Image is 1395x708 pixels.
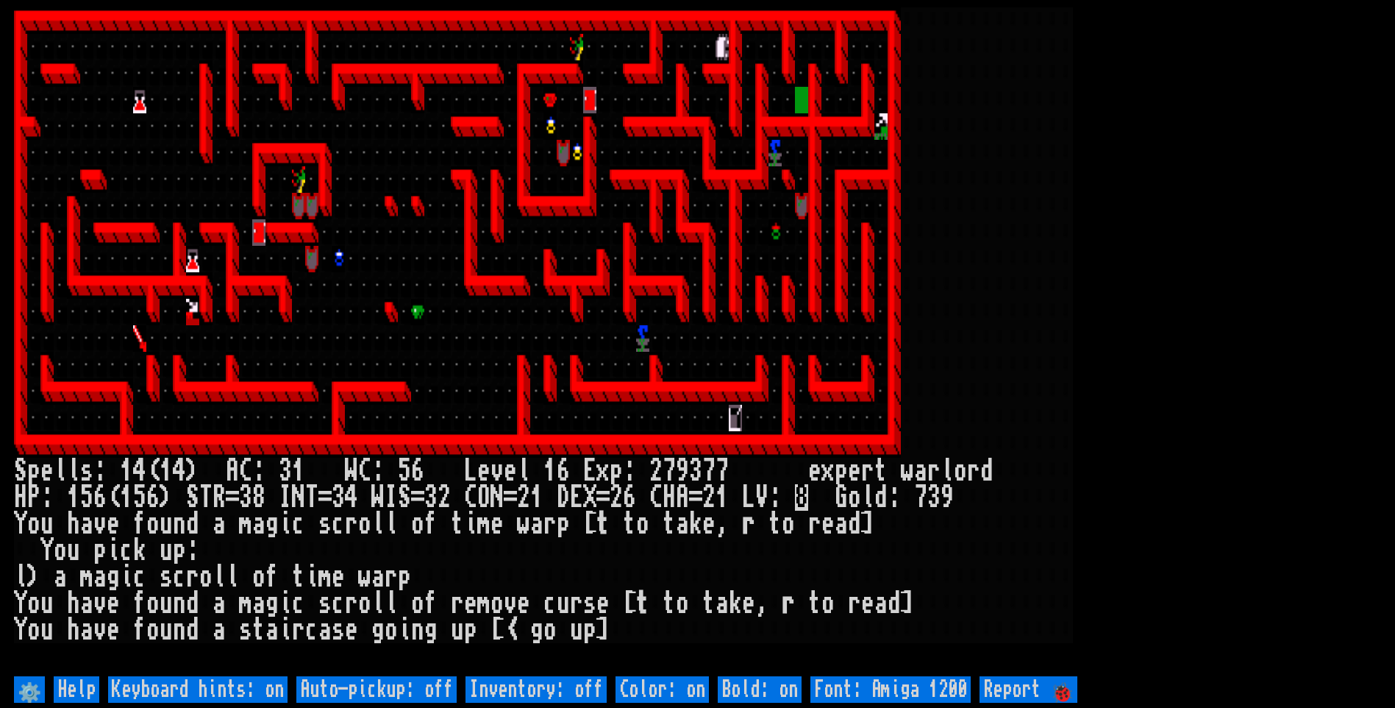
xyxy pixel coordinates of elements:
[279,590,292,617] div: i
[729,590,742,617] div: k
[80,564,93,590] div: m
[861,458,874,484] div: r
[530,617,543,643] div: g
[557,511,570,537] div: p
[27,511,40,537] div: o
[318,617,332,643] div: a
[345,617,358,643] div: e
[54,537,67,564] div: o
[133,564,146,590] div: c
[768,484,782,511] div: :
[861,484,874,511] div: l
[107,537,120,564] div: i
[927,458,941,484] div: r
[160,537,173,564] div: u
[107,511,120,537] div: e
[941,458,954,484] div: l
[689,458,702,484] div: 3
[504,458,517,484] div: e
[54,564,67,590] div: a
[465,676,607,703] input: Inventory: off
[67,537,80,564] div: u
[821,590,835,617] div: o
[146,617,160,643] div: o
[623,511,636,537] div: t
[702,590,716,617] div: t
[768,511,782,537] div: t
[490,484,504,511] div: N
[464,511,477,537] div: i
[821,458,835,484] div: x
[40,537,54,564] div: Y
[265,590,279,617] div: g
[649,458,663,484] div: 2
[888,484,901,511] div: :
[477,511,490,537] div: m
[371,590,385,617] div: l
[279,511,292,537] div: i
[252,590,265,617] div: a
[108,676,288,703] input: Keyboard hints: on
[636,511,649,537] div: o
[385,617,398,643] div: o
[517,590,530,617] div: e
[93,458,107,484] div: :
[385,511,398,537] div: l
[40,590,54,617] div: u
[874,484,888,511] div: d
[160,564,173,590] div: s
[14,564,27,590] div: l
[226,564,239,590] div: l
[557,458,570,484] div: 6
[332,484,345,511] div: 3
[318,590,332,617] div: s
[583,484,596,511] div: X
[517,511,530,537] div: w
[213,511,226,537] div: a
[411,511,424,537] div: o
[716,458,729,484] div: 7
[689,484,702,511] div: =
[213,590,226,617] div: a
[411,590,424,617] div: o
[464,590,477,617] div: e
[808,511,821,537] div: r
[292,458,305,484] div: 1
[490,590,504,617] div: o
[557,484,570,511] div: D
[173,511,186,537] div: n
[358,511,371,537] div: o
[411,458,424,484] div: 6
[160,484,173,511] div: )
[583,590,596,617] div: s
[186,617,199,643] div: d
[490,511,504,537] div: e
[610,484,623,511] div: 2
[265,564,279,590] div: f
[583,511,596,537] div: [
[332,511,345,537] div: c
[477,484,490,511] div: O
[398,484,411,511] div: S
[80,617,93,643] div: a
[133,511,146,537] div: f
[623,458,636,484] div: :
[80,484,93,511] div: 5
[160,617,173,643] div: u
[160,511,173,537] div: u
[93,617,107,643] div: v
[107,484,120,511] div: (
[133,458,146,484] div: 4
[596,458,610,484] div: x
[782,511,795,537] div: o
[186,484,199,511] div: S
[517,458,530,484] div: l
[160,590,173,617] div: u
[530,511,543,537] div: a
[411,484,424,511] div: =
[451,511,464,537] div: t
[292,484,305,511] div: N
[610,458,623,484] div: p
[477,458,490,484] div: e
[318,484,332,511] div: =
